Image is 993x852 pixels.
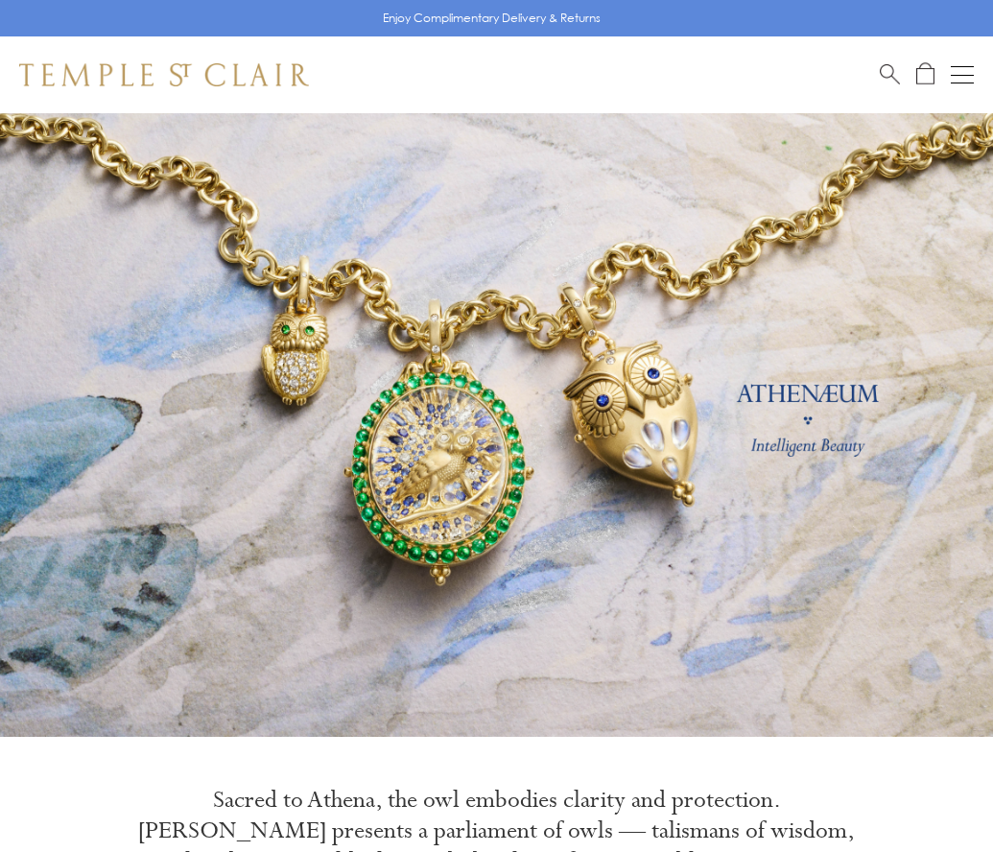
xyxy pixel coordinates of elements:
a: Search [880,62,900,86]
p: Enjoy Complimentary Delivery & Returns [383,9,601,28]
a: Open Shopping Bag [916,62,934,86]
img: Temple St. Clair [19,63,309,86]
button: Open navigation [951,63,974,86]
